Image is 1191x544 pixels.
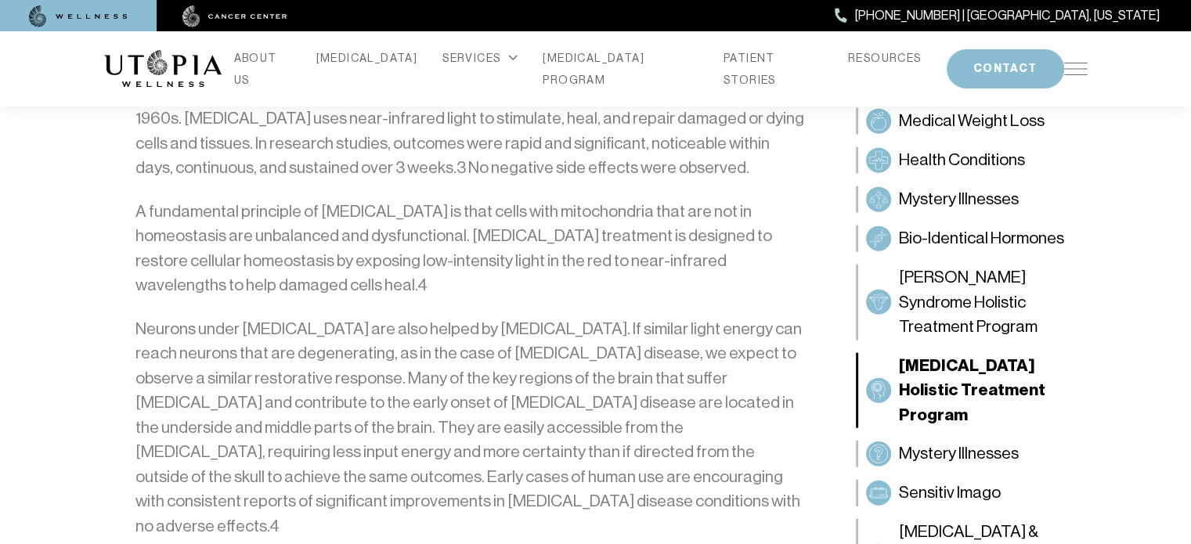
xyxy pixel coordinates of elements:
span: Mystery Illnesses [899,187,1019,212]
button: CONTACT [947,49,1064,88]
span: Health Conditions [899,148,1025,173]
span: Bio-Identical Hormones [899,226,1064,251]
a: Dementia Holistic Treatment Program[MEDICAL_DATA] Holistic Treatment Program [856,353,1088,429]
a: RESOURCES [848,47,922,69]
span: Mystery Illnesses [899,441,1019,467]
img: Health Conditions [869,151,888,170]
a: [MEDICAL_DATA] PROGRAM [543,47,698,91]
img: Dementia Holistic Treatment Program [869,381,888,400]
a: Bio-Identical HormonesBio-Identical Hormones [856,225,1088,252]
span: [PHONE_NUMBER] | [GEOGRAPHIC_DATA], [US_STATE] [855,5,1160,26]
img: Sjögren’s Syndrome Holistic Treatment Program [869,293,888,312]
p: [MEDICAL_DATA] therapy is a safe, non-invasive modality based on research dating back to the 1960... [135,82,806,181]
img: icon-hamburger [1064,63,1088,75]
a: [PHONE_NUMBER] | [GEOGRAPHIC_DATA], [US_STATE] [835,5,1160,26]
span: [MEDICAL_DATA] Holistic Treatment Program [899,354,1080,428]
img: Mystery Illnesses [869,445,888,463]
p: Neurons under [MEDICAL_DATA] are also helped by [MEDICAL_DATA]. If similar light energy can reach... [135,317,806,539]
img: logo [104,50,222,88]
a: Health ConditionsHealth Conditions [856,147,1088,174]
img: cancer center [182,5,287,27]
img: Bio-Identical Hormones [869,229,888,248]
a: ABOUT US [234,47,291,91]
img: Mystery Illnesses [869,190,888,209]
div: SERVICES [442,47,518,69]
img: Sensitiv Imago [869,484,888,503]
a: [MEDICAL_DATA] [316,47,418,69]
p: A fundamental principle of [MEDICAL_DATA] is that cells with mitochondria that are not in homeost... [135,200,806,298]
img: Medical Weight Loss [869,112,888,131]
a: Sjögren’s Syndrome Holistic Treatment Program[PERSON_NAME] Syndrome Holistic Treatment Program [856,265,1088,340]
a: Mystery IllnessesMystery Illnesses [856,441,1088,467]
span: Sensitiv Imago [899,481,1001,506]
a: PATIENT STORIES [724,47,823,91]
span: [PERSON_NAME] Syndrome Holistic Treatment Program [899,265,1080,340]
a: Sensitiv ImagoSensitiv Imago [856,480,1088,506]
a: Mystery IllnessesMystery Illnesses [856,186,1088,213]
span: Medical Weight Loss [899,109,1045,134]
a: Medical Weight LossMedical Weight Loss [856,108,1088,135]
img: wellness [29,5,128,27]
